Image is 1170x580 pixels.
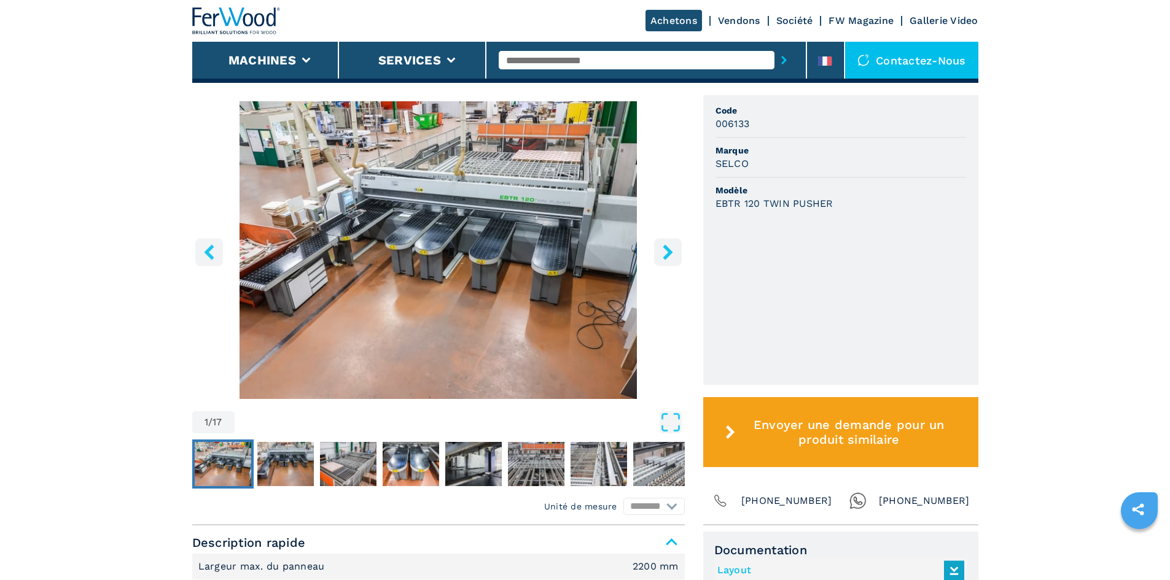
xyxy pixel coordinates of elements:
[192,7,281,34] img: Ferwood
[508,442,564,486] img: 403fe2e30b708312cc0b1e916087f366
[443,439,504,489] button: Go to Slide 5
[505,439,567,489] button: Go to Slide 6
[378,53,441,68] button: Services
[741,492,832,509] span: [PHONE_NUMBER]
[829,15,894,26] a: FW Magazine
[445,442,502,486] img: 7e73c1678a4e9eef90504b3777675ca3
[714,543,967,557] span: Documentation
[568,439,630,489] button: Go to Slide 7
[645,10,702,31] a: Achetons
[633,562,679,571] em: 2200 mm
[774,46,794,74] button: submit-button
[195,442,251,486] img: d76a8477554834eaf21b8349dbb11753
[718,15,760,26] a: Vendons
[318,439,379,489] button: Go to Slide 3
[712,492,729,509] img: Phone
[383,442,439,486] img: c15c9cb1819b830148a78ce0017cb883
[654,238,682,266] button: right-button
[228,53,296,68] button: Machines
[910,15,978,26] a: Gallerie Video
[716,184,966,196] span: Modèle
[213,417,222,427] span: 17
[631,439,692,489] button: Go to Slide 8
[849,492,867,509] img: Whatsapp
[192,439,254,489] button: Go to Slide 1
[255,439,316,489] button: Go to Slide 2
[192,439,685,489] nav: Thumbnail Navigation
[257,442,314,486] img: a38e8eebf0feaa089e3706eb889583c3
[192,101,685,399] img: Scie À Panneaux À Chargement Automatique SELCO EBTR 120 TWIN PUSHER
[571,442,627,486] img: 66edcff722ac586e9c02ccd0ba5226ab
[208,417,213,427] span: /
[716,117,750,131] h3: 006133
[716,157,749,171] h3: SELCO
[776,15,813,26] a: Société
[238,411,682,433] button: Open Fullscreen
[205,417,208,427] span: 1
[192,101,685,399] div: Go to Slide 1
[716,104,966,117] span: Code
[380,439,442,489] button: Go to Slide 4
[703,397,978,467] button: Envoyer une demande pour un produit similaire
[857,54,870,66] img: Contactez-nous
[1118,525,1161,571] iframe: Chat
[195,238,223,266] button: left-button
[716,196,833,211] h3: EBTR 120 TWIN PUSHER
[198,560,328,573] p: Largeur max. du panneau
[320,442,376,486] img: 3c7411a8522737503f1c0eb61e20f8ed
[740,417,957,447] span: Envoyer une demande pour un produit similaire
[879,492,970,509] span: [PHONE_NUMBER]
[716,144,966,157] span: Marque
[633,442,690,486] img: 8cf1361931d7a93f504f4eaec067d209
[192,532,685,554] span: Description rapide
[1123,494,1153,525] a: sharethis
[845,42,978,79] div: Contactez-nous
[544,500,617,512] em: Unité de mesure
